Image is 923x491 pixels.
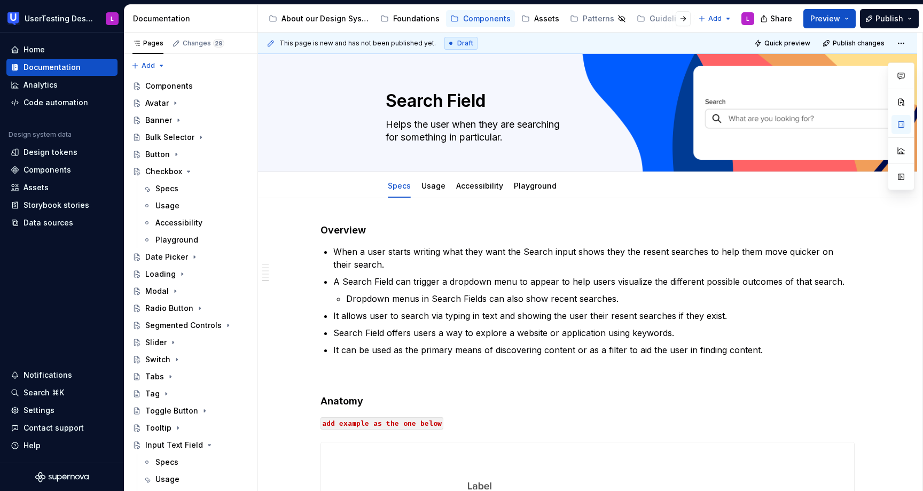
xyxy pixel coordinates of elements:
div: Patterns [583,13,614,24]
div: Segmented Controls [145,320,222,331]
div: Usage [417,174,450,197]
a: Input Text Field [128,437,253,454]
button: Share [755,9,799,28]
a: Tag [128,385,253,402]
a: Usage [138,197,253,214]
div: Banner [145,115,172,126]
a: Date Picker [128,248,253,266]
div: Guidelines [650,13,690,24]
a: Playground [138,231,253,248]
h4: Overview [320,224,855,237]
span: Preview [810,13,840,24]
span: Add [142,61,155,70]
div: Specs [155,183,178,194]
div: Playground [155,235,198,245]
div: UserTesting Design System [25,13,93,24]
a: Avatar [128,95,253,112]
img: 41adf70f-fc1c-4662-8e2d-d2ab9c673b1b.png [7,12,20,25]
p: Dropdown menus in Search Fields can also show recent searches. [346,292,855,305]
a: Foundations [376,10,444,27]
a: Data sources [6,214,118,231]
a: Tooltip [128,419,253,437]
a: Assets [517,10,564,27]
a: Documentation [6,59,118,76]
span: Add [708,14,722,23]
span: Publish changes [833,39,885,48]
div: Button [145,149,170,160]
div: Contact support [24,423,84,433]
div: Components [145,81,193,91]
div: Playground [510,174,561,197]
span: This page is new and has not been published yet. [279,39,436,48]
button: Quick preview [751,36,815,51]
div: Design tokens [24,147,77,158]
div: Date Picker [145,252,188,262]
div: Assets [534,13,559,24]
div: Input Text Field [145,440,203,450]
div: Help [24,440,41,451]
a: Design tokens [6,144,118,161]
div: Design system data [9,130,72,139]
a: Radio Button [128,300,253,317]
a: Home [6,41,118,58]
a: Toggle Button [128,402,253,419]
a: Usage [421,181,445,190]
div: L [111,14,114,23]
a: Accessibility [138,214,253,231]
a: Assets [6,179,118,196]
div: Page tree [264,8,693,29]
div: Notifications [24,370,72,380]
p: Search Field offers users a way to explore a website or application using keywords. [333,326,855,339]
a: Settings [6,402,118,419]
a: Storybook stories [6,197,118,214]
div: Foundations [393,13,440,24]
div: Storybook stories [24,200,89,211]
button: Preview [803,9,856,28]
a: Segmented Controls [128,317,253,334]
p: It can be used as the primary means of discovering content or as a filter to aid the user in find... [333,344,855,356]
button: Publish [860,9,919,28]
span: Draft [457,39,473,48]
div: Analytics [24,80,58,90]
span: Quick preview [764,39,810,48]
div: Specs [384,174,415,197]
a: Guidelines [632,10,706,27]
div: Specs [155,457,178,467]
a: Bulk Selector [128,129,253,146]
div: Bulk Selector [145,132,194,143]
div: Changes [183,39,224,48]
div: Accessibility [452,174,507,197]
a: Components [128,77,253,95]
a: Modal [128,283,253,300]
svg: Supernova Logo [35,472,89,482]
a: Loading [128,266,253,283]
a: About our Design System [264,10,374,27]
div: Switch [145,354,170,365]
p: When a user starts writing what they want the Search input shows they the resent searches to help... [333,245,855,271]
button: Help [6,437,118,454]
div: Usage [155,200,179,211]
code: add example as the one below [320,417,443,430]
a: Analytics [6,76,118,93]
div: Slider [145,337,167,348]
div: Modal [145,286,169,297]
div: Tabs [145,371,164,382]
div: Loading [145,269,176,279]
div: Components [24,165,71,175]
a: Components [6,161,118,178]
button: Add [695,11,735,26]
p: It allows user to search via typing in text and showing the user their resent searches if they ex... [333,309,855,322]
div: Documentation [24,62,81,73]
a: Tabs [128,368,253,385]
div: Home [24,44,45,55]
a: Code automation [6,94,118,111]
div: Components [463,13,511,24]
a: Button [128,146,253,163]
a: Switch [128,351,253,368]
button: Notifications [6,367,118,384]
div: L [746,14,749,23]
div: Settings [24,405,54,416]
a: Usage [138,471,253,488]
a: Components [446,10,515,27]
